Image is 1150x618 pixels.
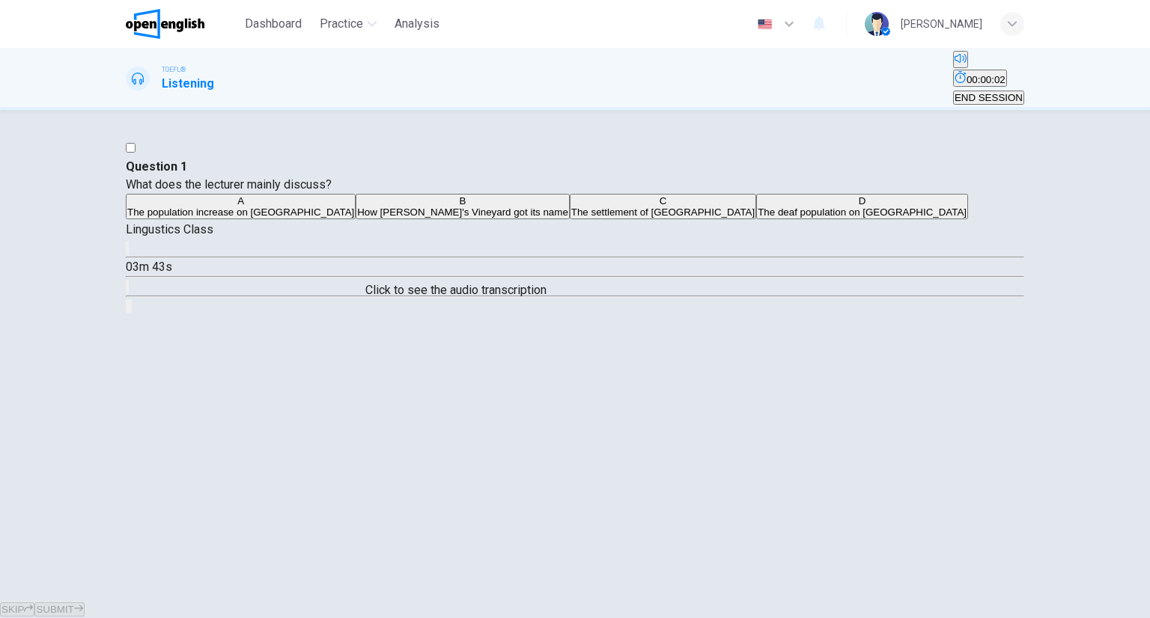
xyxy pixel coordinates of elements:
[395,15,439,33] span: Analysis
[755,19,774,30] img: en
[953,91,1024,105] button: END SESSION
[953,70,1007,87] button: 00:00:02
[901,15,982,33] div: [PERSON_NAME]
[126,9,204,39] img: OpenEnglish logo
[245,15,302,33] span: Dashboard
[162,64,186,75] span: TOEFL®
[239,10,308,37] button: Dashboard
[389,10,445,37] button: Analysis
[314,10,383,37] button: Practice
[126,9,239,39] a: OpenEnglish logo
[955,92,1023,103] span: END SESSION
[953,51,1024,70] div: Mute
[365,281,547,299] div: Click to see the audio transcription
[162,75,214,93] h1: Listening
[865,12,889,36] img: Profile picture
[953,70,1024,88] div: Hide
[967,74,1006,85] span: 00:00:02
[320,15,363,33] span: Practice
